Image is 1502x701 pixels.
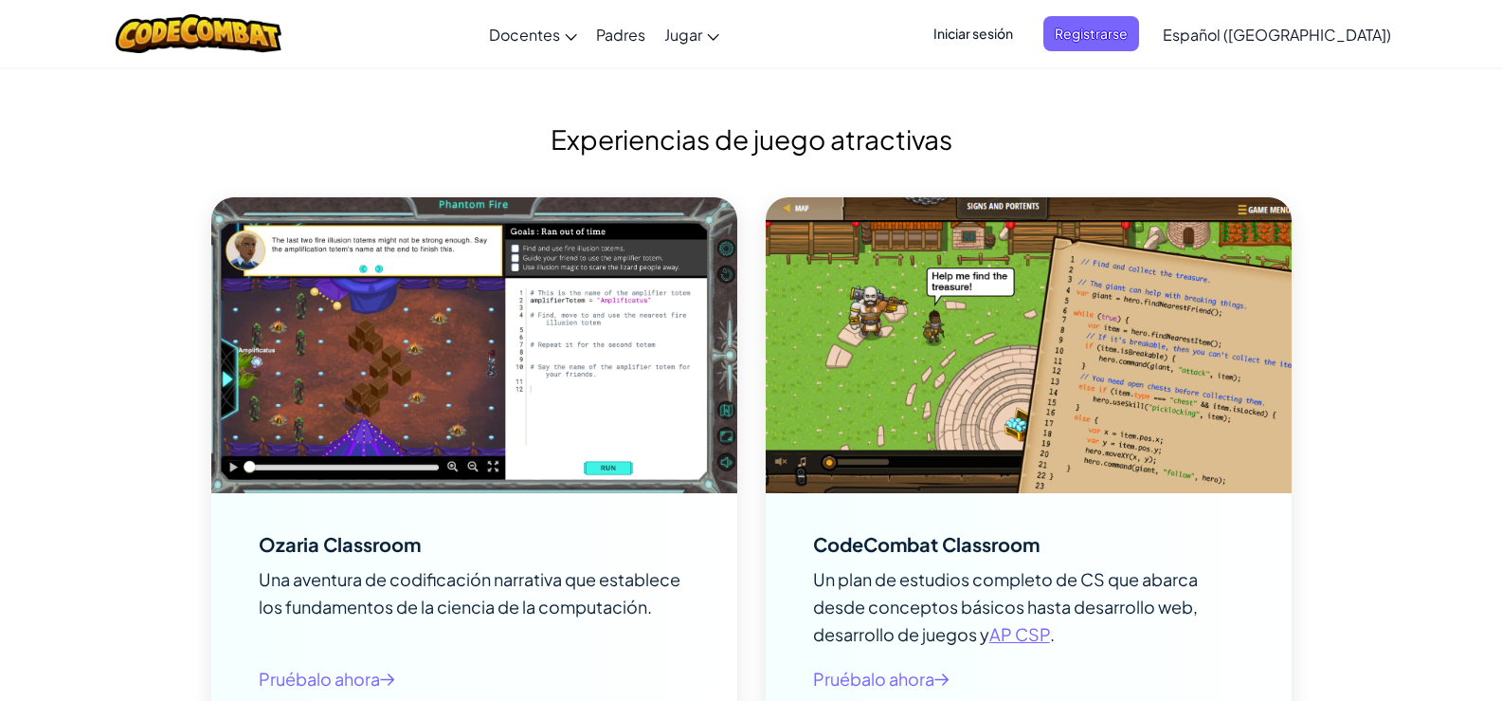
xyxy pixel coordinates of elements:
a: Docentes [480,9,587,60]
span: Jugar [664,25,702,45]
a: AP CSP [989,623,1050,645]
img: Image to illustrate Ozaria Classroom [211,197,737,493]
span: Docentes [489,25,560,45]
button: Iniciar sesión [922,16,1024,51]
div: Ozaria Classroom [259,535,421,554]
span: Una aventura de codificación narrativa que establece los fundamentos de la ciencia de la computac... [259,568,680,618]
img: Image to illustrate CodeCombat Classroom [766,197,1292,493]
a: Pruébalo ahora [259,665,395,692]
span: Pruébalo ahora [813,665,950,692]
a: Padres [587,9,655,60]
div: CodeCombat Classroom [813,535,1040,554]
span: . [1050,623,1055,645]
h2: Experiencias de juego atractivas [211,120,1292,159]
span: Español ([GEOGRAPHIC_DATA]) [1163,25,1391,45]
span: Un plan de estudios completo de CS que abarca desde conceptos básicos hasta desarrollo web, desar... [813,568,1198,645]
button: Registrarse [1043,16,1139,51]
a: Jugar [655,9,729,60]
button: Pruébalo ahora [259,659,395,698]
img: CodeCombat logo [116,14,281,53]
a: Español ([GEOGRAPHIC_DATA]) [1153,9,1401,60]
button: Pruébalo ahora [813,659,950,698]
